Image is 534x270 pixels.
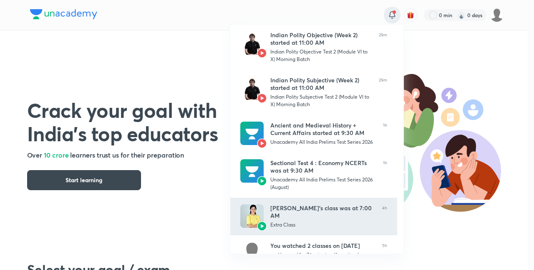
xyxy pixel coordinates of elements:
[230,115,397,153] a: AvatarAvatarAncient and Medieval History + Current Affairs started at 9:30 AMUnacademy All India ...
[257,93,267,103] img: Avatar
[230,153,397,198] a: AvatarAvatarSectional Test 4 : Economy NCERTs was at 9:30 AMUnacademy All India Prelims Test Seri...
[379,31,387,63] span: 29m
[257,221,267,231] img: Avatar
[257,48,267,58] img: Avatar
[240,159,264,183] img: Avatar
[270,31,372,46] div: Indian Polity Objective (Week 2) started at 11:00 AM
[270,221,375,229] div: Extra Class
[383,122,387,146] span: 1h
[270,176,376,191] div: Unacademy All India Prelims Test Series 2026 (August)
[382,242,387,265] span: 5h
[270,138,376,146] div: Unacademy All India Prelims Test Series 2026
[270,159,376,174] div: Sectional Test 4 : Economy NCERTs was at 9:30 AM
[240,242,264,265] img: Avatar
[383,159,387,191] span: 1h
[257,176,267,186] img: Avatar
[270,76,372,92] div: Indian Polity Subjective (Week 2) started at 11:00 AM
[270,204,375,219] div: [PERSON_NAME]’s class was at 7:00 AM
[379,76,387,108] span: 29m
[257,138,267,148] img: Avatar
[230,198,397,235] a: AvatarAvatar[PERSON_NAME]’s class was at 7:00 AMExtra Class4h
[240,204,264,228] img: Avatar
[230,25,397,70] a: AvatarAvatarIndian Polity Objective (Week 2) started at 11:00 AMIndian Polity Objective Test 2 (M...
[270,122,376,137] div: Ancient and Medieval History + Current Affairs started at 9:30 AM
[240,31,264,55] img: Avatar
[270,251,375,259] div: and learned for 76 minutes. Keep it up!
[270,93,372,108] div: Indian Polity Subjective Test 2 (Module VI to X) Morning Batch
[240,76,264,100] img: Avatar
[240,122,264,145] img: Avatar
[382,204,387,229] span: 4h
[230,70,397,115] a: AvatarAvatarIndian Polity Subjective (Week 2) started at 11:00 AMIndian Polity Subjective Test 2 ...
[270,48,372,63] div: Indian Polity Objective Test 2 (Module VI to X) Morning Batch
[270,242,375,250] div: You watched 2 classes on [DATE]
